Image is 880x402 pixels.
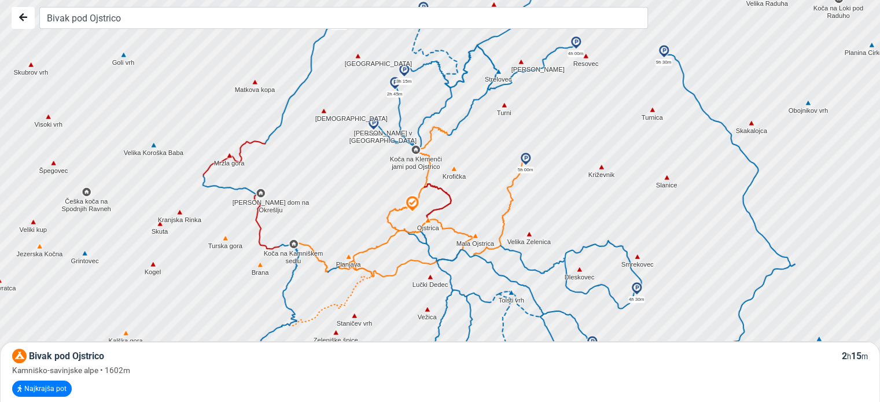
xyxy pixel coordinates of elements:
[847,352,851,361] small: h
[12,364,868,376] div: Kamniško-savinjske alpe • 1602m
[861,352,868,361] small: m
[12,381,72,397] button: Najkrajša pot
[39,7,648,29] input: Iskanje...
[29,351,104,362] span: Bivak pod Ojstrico
[842,351,868,362] span: 2 15
[12,7,35,29] button: Nazaj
